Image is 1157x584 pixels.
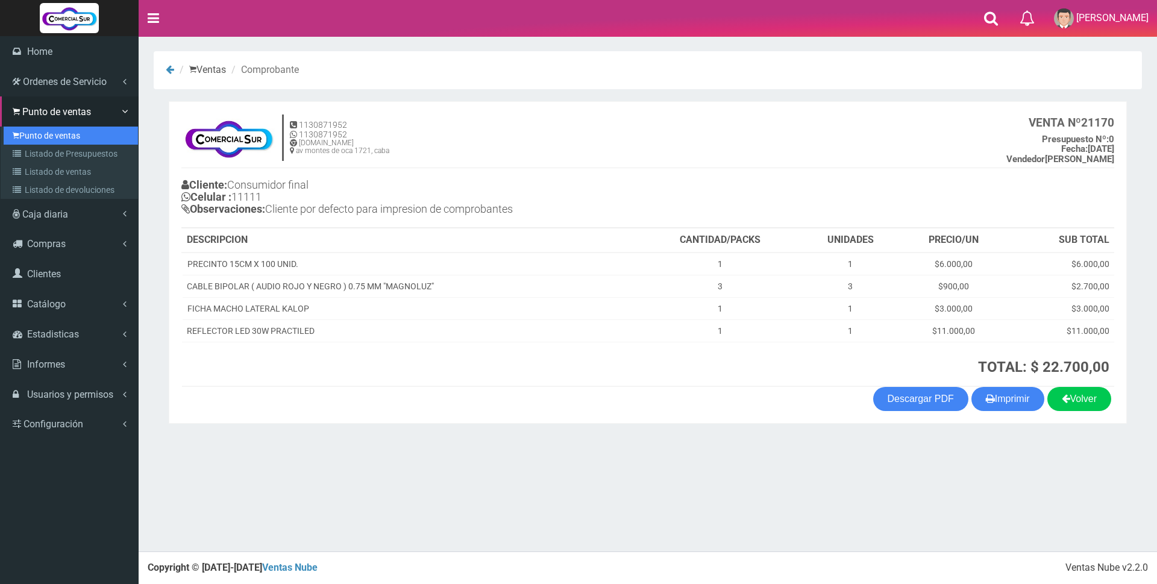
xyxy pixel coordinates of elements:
[27,268,61,280] span: Clientes
[801,297,901,319] td: 1
[1029,116,1081,130] strong: VENTA Nº
[1061,143,1114,154] b: [DATE]
[1006,154,1114,165] b: [PERSON_NAME]
[1007,275,1114,297] td: $2.700,00
[639,275,800,297] td: 3
[27,238,66,250] span: Compras
[290,121,389,139] h5: 1130871952 1130871952
[1042,134,1109,145] strong: Presupuesto Nº:
[181,190,231,203] b: Celular :
[1042,134,1114,145] b: 0
[1054,8,1074,28] img: User Image
[4,145,138,163] a: Listado de Presupuestos
[182,228,639,253] th: DESCRIPCION
[228,63,299,77] li: Comprobante
[182,275,639,297] td: CABLE BIPOLAR ( AUDIO ROJO Y NEGRO ) 0.75 MM "MAGNOLUZ"
[24,418,83,430] span: Configuración
[801,275,901,297] td: 3
[181,114,276,162] img: f695dc5f3a855ddc19300c990e0c55a2.jpg
[1061,143,1088,154] strong: Fecha:
[27,328,79,340] span: Estadisticas
[900,319,1006,342] td: $11.000,00
[182,297,639,319] td: FICHA MACHO LATERAL KALOP
[1006,154,1045,165] strong: Vendedor
[639,297,800,319] td: 1
[971,387,1044,411] button: Imprimir
[148,562,318,573] strong: Copyright © [DATE]-[DATE]
[181,178,227,191] b: Cliente:
[978,359,1109,375] strong: TOTAL: $ 22.700,00
[1007,297,1114,319] td: $3.000,00
[40,3,99,33] img: Logo grande
[27,298,66,310] span: Catálogo
[900,228,1006,253] th: PRECIO/UN
[900,275,1006,297] td: $900,00
[801,319,901,342] td: 1
[22,209,68,220] span: Caja diaria
[4,127,138,145] a: Punto de ventas
[4,163,138,181] a: Listado de ventas
[27,389,113,400] span: Usuarios y permisos
[1007,319,1114,342] td: $11.000,00
[22,106,91,118] span: Punto de ventas
[1029,116,1114,130] b: 21170
[801,253,901,275] td: 1
[262,562,318,573] a: Ventas Nube
[900,253,1006,275] td: $6.000,00
[1076,12,1149,24] span: [PERSON_NAME]
[639,319,800,342] td: 1
[23,76,107,87] span: Ordenes de Servicio
[639,253,800,275] td: 1
[1047,387,1111,411] a: Volver
[177,63,226,77] li: Ventas
[1007,228,1114,253] th: SUB TOTAL
[27,359,65,370] span: Informes
[181,203,265,215] b: Observaciones:
[801,228,901,253] th: UNIDADES
[900,297,1006,319] td: $3.000,00
[182,253,639,275] td: PRECINTO 15CM X 100 UNID.
[873,387,968,411] a: Descargar PDF
[181,176,648,221] h4: Consumidor final 11111 Cliente por defecto para impresion de comprobantes
[1007,253,1114,275] td: $6.000,00
[182,319,639,342] td: REFLECTOR LED 30W PRACTILED
[27,46,52,57] span: Home
[1065,561,1148,575] div: Ventas Nube v2.2.0
[290,139,389,155] h6: [DOMAIN_NAME] av montes de oca 1721, caba
[4,181,138,199] a: Listado de devoluciones
[639,228,800,253] th: CANTIDAD/PACKS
